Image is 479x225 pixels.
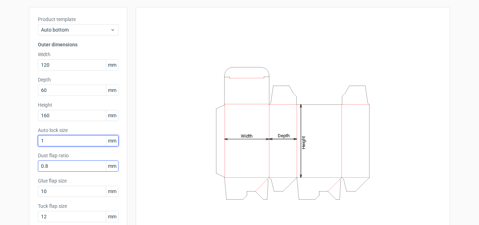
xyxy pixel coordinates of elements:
[106,85,118,95] span: mm
[241,133,252,138] tspan: Width
[41,26,110,33] span: Auto bottom
[38,76,119,83] label: Depth
[38,177,119,184] label: Glue flap size
[38,203,119,210] label: Tuck flap size
[38,51,119,58] label: Width
[106,161,118,171] span: mm
[301,136,306,149] tspan: Height
[38,16,119,23] label: Product template
[106,110,118,121] span: mm
[38,101,119,108] label: Height
[106,60,118,70] span: mm
[38,127,119,134] label: Auto lock size
[278,133,290,138] tspan: Depth
[38,41,119,48] h3: Outer dimensions
[106,211,118,222] span: mm
[38,152,119,159] label: Dust flap ratio
[106,135,118,146] span: mm
[106,186,118,197] span: mm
